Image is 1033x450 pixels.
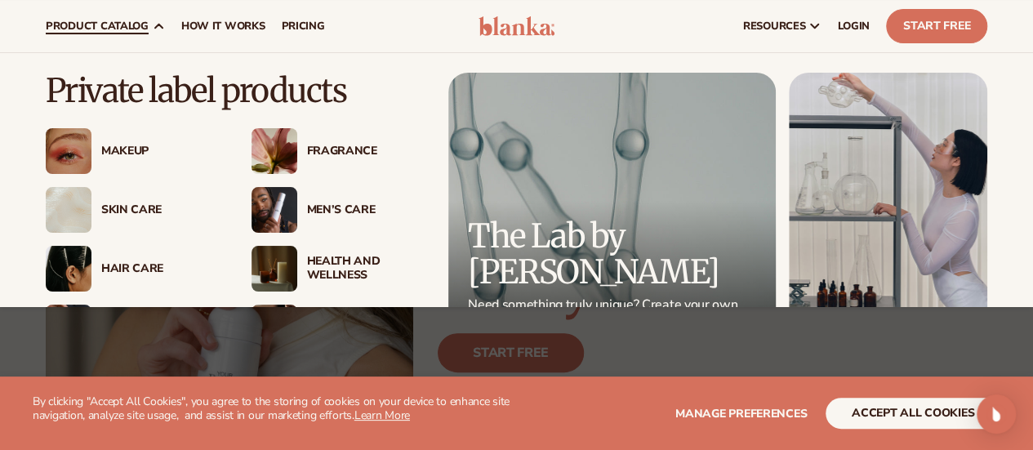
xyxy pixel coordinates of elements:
[46,246,91,292] img: Female hair pulled back with clips.
[789,73,987,409] img: Female in lab with equipment.
[468,218,742,290] p: The Lab by [PERSON_NAME]
[46,305,91,350] img: Male hand applying moisturizer.
[252,128,297,174] img: Pink blooming flower.
[252,246,425,292] a: Candles and incense on table. Health And Wellness
[281,20,324,33] span: pricing
[448,73,776,409] a: Microscopic product formula. The Lab by [PERSON_NAME] Need something truly unique? Create your ow...
[181,20,265,33] span: How It Works
[46,128,91,174] img: Female with glitter eye makeup.
[838,20,870,33] span: LOGIN
[354,408,410,423] a: Learn More
[468,296,742,331] p: Need something truly unique? Create your own products from scratch with our beauty experts.
[252,187,297,233] img: Male holding moisturizer bottle.
[307,255,425,283] div: Health And Wellness
[46,305,219,350] a: Male hand applying moisturizer. Body Care
[675,398,807,429] button: Manage preferences
[46,20,149,33] span: product catalog
[252,246,297,292] img: Candles and incense on table.
[101,203,219,217] div: Skin Care
[826,398,1000,429] button: accept all cookies
[252,305,297,350] img: Female with makeup brush.
[46,73,424,109] p: Private label products
[307,145,425,158] div: Fragrance
[307,203,425,217] div: Men’s Care
[252,305,425,350] a: Female with makeup brush. Accessories
[252,128,425,174] a: Pink blooming flower. Fragrance
[46,128,219,174] a: Female with glitter eye makeup. Makeup
[33,395,517,423] p: By clicking "Accept All Cookies", you agree to the storing of cookies on your device to enhance s...
[252,187,425,233] a: Male holding moisturizer bottle. Men’s Care
[46,187,219,233] a: Cream moisturizer swatch. Skin Care
[977,394,1016,434] div: Open Intercom Messenger
[886,9,987,43] a: Start Free
[479,16,555,36] img: logo
[46,187,91,233] img: Cream moisturizer swatch.
[46,246,219,292] a: Female hair pulled back with clips. Hair Care
[101,145,219,158] div: Makeup
[743,20,805,33] span: resources
[101,262,219,276] div: Hair Care
[675,406,807,421] span: Manage preferences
